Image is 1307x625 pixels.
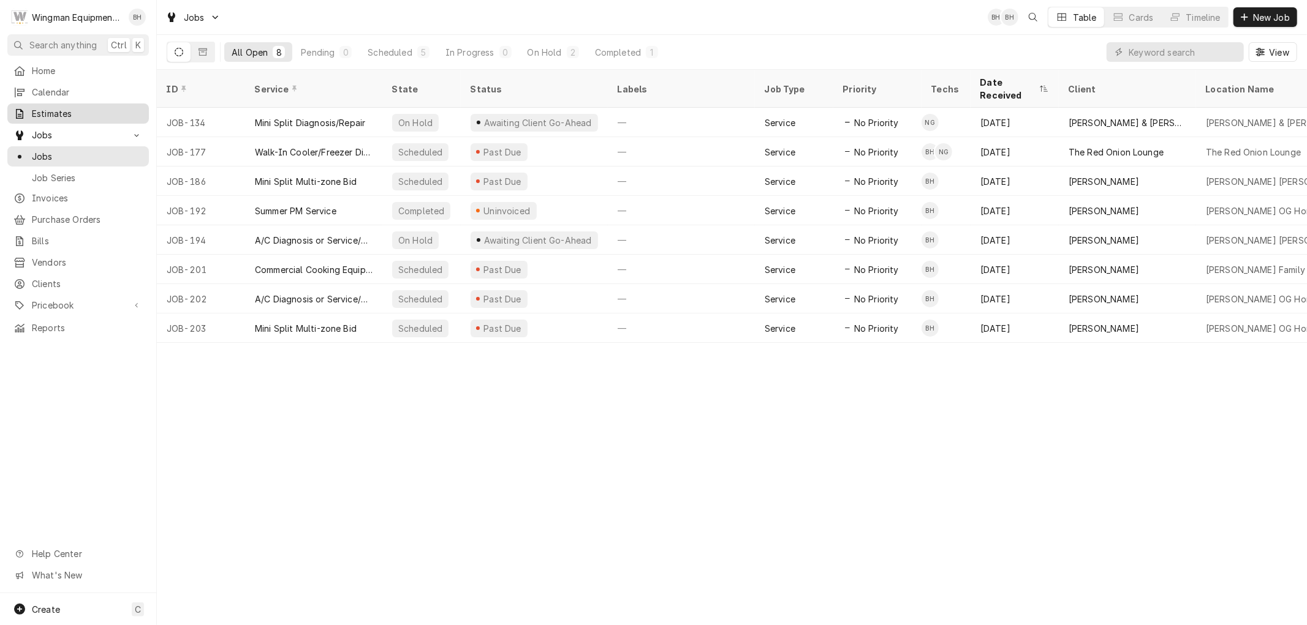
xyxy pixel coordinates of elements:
[232,46,268,59] div: All Open
[397,322,444,335] div: Scheduled
[1129,42,1238,62] input: Keyword search
[157,196,245,225] div: JOB-192
[922,231,939,249] div: Brady Hale's Avatar
[397,204,445,217] div: Completed
[157,108,245,137] div: JOB-134
[482,204,532,217] div: Uninvoiced
[129,9,146,26] div: BH
[157,255,245,284] div: JOB-201
[342,46,349,59] div: 0
[11,9,28,26] div: Wingman Equipment Solutions's Avatar
[255,116,365,129] div: Mini Split Diagnosis/Repair
[255,83,370,95] div: Service
[1251,11,1292,24] span: New Job
[255,234,373,247] div: A/C Diagnosis or Service/Repair
[397,293,444,305] div: Scheduled
[608,225,755,255] div: —
[7,544,149,564] a: Go to Help Center
[184,11,205,24] span: Jobs
[32,234,143,247] span: Bills
[7,231,149,251] a: Bills
[569,46,577,59] div: 2
[765,83,824,95] div: Job Type
[1069,116,1186,129] div: [PERSON_NAME] & [PERSON_NAME]
[854,322,899,335] span: No Priority
[854,204,899,217] span: No Priority
[32,277,143,290] span: Clients
[922,202,939,219] div: BH
[922,290,939,307] div: BH
[971,137,1059,167] div: [DATE]
[32,107,143,120] span: Estimates
[980,76,1037,102] div: Date Received
[971,255,1059,284] div: [DATE]
[1186,11,1221,24] div: Timeline
[1023,7,1043,27] button: Open search
[157,225,245,255] div: JOB-194
[608,167,755,196] div: —
[922,114,939,131] div: Nick Gaylord's Avatar
[7,318,149,338] a: Reports
[471,83,596,95] div: Status
[922,143,939,160] div: Brady Hale's Avatar
[157,137,245,167] div: JOB-177
[32,129,124,141] span: Jobs
[1069,204,1139,217] div: [PERSON_NAME]
[255,263,373,276] div: Commercial Cooking Equipment Diag/Repair
[931,83,961,95] div: Techs
[765,116,795,129] div: Service
[397,116,434,129] div: On Hold
[32,547,142,560] span: Help Center
[32,256,143,269] span: Vendors
[1206,146,1301,159] div: The Red Onion Lounge
[971,108,1059,137] div: [DATE]
[255,175,357,188] div: Mini Split Multi-zone Bid
[32,569,142,582] span: What's New
[482,146,523,159] div: Past Due
[765,322,795,335] div: Service
[854,146,899,159] span: No Priority
[608,255,755,284] div: —
[135,39,141,51] span: K
[111,39,127,51] span: Ctrl
[608,137,755,167] div: —
[595,46,641,59] div: Completed
[7,168,149,188] a: Job Series
[1001,9,1018,26] div: BH
[971,225,1059,255] div: [DATE]
[1001,9,1018,26] div: Brady Hale's Avatar
[157,313,245,343] div: JOB-203
[922,320,939,337] div: Brady Hale's Avatar
[935,143,952,160] div: Nick Gaylord's Avatar
[608,196,755,225] div: —
[922,290,939,307] div: Brady Hale's Avatar
[11,9,28,26] div: W
[482,263,523,276] div: Past Due
[32,192,143,204] span: Invoices
[7,565,149,585] a: Go to What's New
[1069,234,1139,247] div: [PERSON_NAME]
[922,202,939,219] div: Brady Hale's Avatar
[843,83,909,95] div: Priority
[32,604,60,615] span: Create
[275,46,282,59] div: 8
[1069,83,1184,95] div: Client
[1129,11,1154,24] div: Cards
[1233,7,1297,27] button: New Job
[922,261,939,278] div: Brady Hale's Avatar
[157,167,245,196] div: JOB-186
[482,293,523,305] div: Past Due
[482,116,593,129] div: Awaiting Client Go-Ahead
[420,46,427,59] div: 5
[32,150,143,163] span: Jobs
[765,234,795,247] div: Service
[7,146,149,167] a: Jobs
[648,46,656,59] div: 1
[765,146,795,159] div: Service
[368,46,412,59] div: Scheduled
[32,64,143,77] span: Home
[1249,42,1297,62] button: View
[922,231,939,249] div: BH
[397,175,444,188] div: Scheduled
[32,86,143,99] span: Calendar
